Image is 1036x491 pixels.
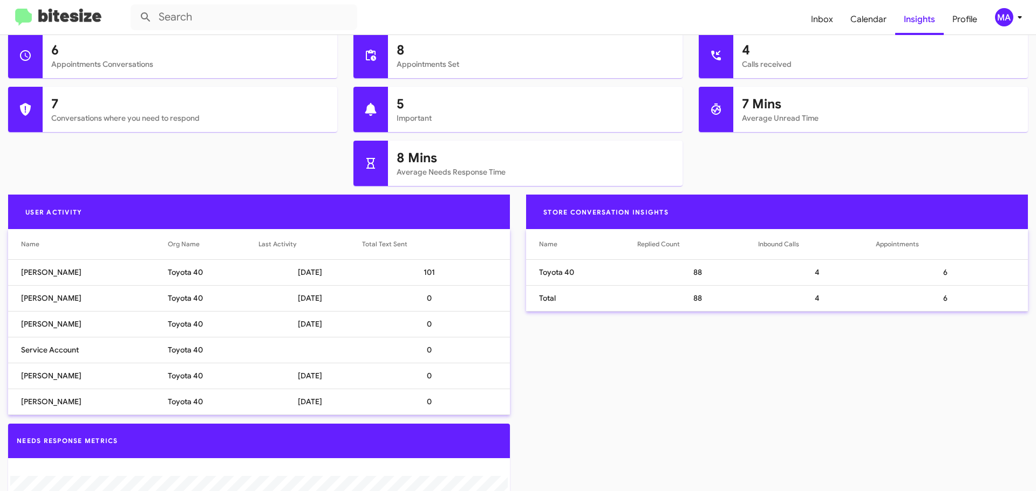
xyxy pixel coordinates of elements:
[986,8,1024,26] button: MA
[397,149,674,167] h1: 8 Mins
[758,239,875,250] div: Inbound Calls
[362,337,510,363] td: 0
[17,437,118,445] span: Needs Response Metrics
[168,363,258,389] td: Toyota 40
[637,239,758,250] div: Replied Count
[397,167,674,177] mat-card-subtitle: Average Needs Response Time
[876,239,919,250] div: Appointments
[362,239,407,250] div: Total Text Sent
[842,4,895,35] a: Calendar
[168,389,258,414] td: Toyota 40
[758,259,875,285] td: 4
[51,113,329,123] mat-card-subtitle: Conversations where you need to respond
[258,311,362,337] td: [DATE]
[742,113,1019,123] mat-card-subtitle: Average Unread Time
[258,389,362,414] td: [DATE]
[539,239,557,250] div: Name
[397,42,674,59] h1: 8
[258,239,296,250] div: Last Activity
[258,363,362,389] td: [DATE]
[8,337,168,363] td: Service Account
[258,259,362,285] td: [DATE]
[168,337,258,363] td: Toyota 40
[362,389,510,414] td: 0
[168,285,258,311] td: Toyota 40
[876,259,1028,285] td: 6
[876,239,1015,250] div: Appointments
[362,239,497,250] div: Total Text Sent
[258,239,362,250] div: Last Activity
[17,208,91,216] span: User Activity
[362,363,510,389] td: 0
[362,285,510,311] td: 0
[397,95,674,113] h1: 5
[758,285,875,311] td: 4
[168,239,200,250] div: Org Name
[526,285,637,311] td: Total
[742,59,1019,70] mat-card-subtitle: Calls received
[8,285,168,311] td: [PERSON_NAME]
[742,42,1019,59] h1: 4
[535,208,677,216] span: Store Conversation Insights
[397,59,674,70] mat-card-subtitle: Appointments Set
[8,389,168,414] td: [PERSON_NAME]
[539,239,637,250] div: Name
[944,4,986,35] a: Profile
[876,285,1028,311] td: 6
[362,311,510,337] td: 0
[168,259,258,285] td: Toyota 40
[8,363,168,389] td: [PERSON_NAME]
[51,42,329,59] h1: 6
[51,95,329,113] h1: 7
[21,239,39,250] div: Name
[742,95,1019,113] h1: 7 Mins
[21,239,168,250] div: Name
[131,4,357,30] input: Search
[168,311,258,337] td: Toyota 40
[51,59,329,70] mat-card-subtitle: Appointments Conversations
[637,259,758,285] td: 88
[895,4,944,35] a: Insights
[802,4,842,35] a: Inbox
[362,259,510,285] td: 101
[995,8,1013,26] div: MA
[8,259,168,285] td: [PERSON_NAME]
[526,259,637,285] td: Toyota 40
[8,311,168,337] td: [PERSON_NAME]
[758,239,799,250] div: Inbound Calls
[258,285,362,311] td: [DATE]
[637,285,758,311] td: 88
[168,239,258,250] div: Org Name
[397,113,674,123] mat-card-subtitle: Important
[637,239,680,250] div: Replied Count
